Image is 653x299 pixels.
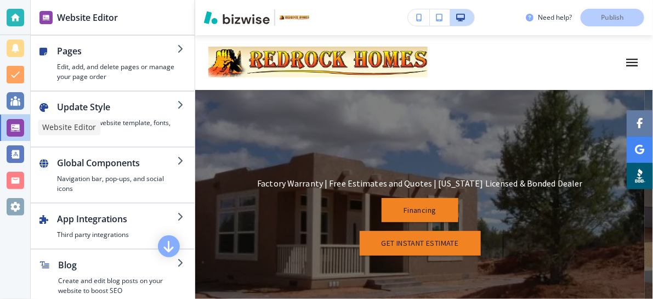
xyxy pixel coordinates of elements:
[627,137,653,163] a: Social media link to google account
[31,148,195,202] button: Global ComponentsNavigation bar, pop-ups, and social icons
[57,212,177,225] h2: App Integrations
[57,156,177,170] h2: Global Components
[57,11,118,24] h2: Website Editor
[382,198,458,223] button: Financing
[538,13,572,22] h3: Need help?
[31,204,195,249] button: App IntegrationsThird party integrations
[57,62,177,82] h4: Edit, add, and delete pages or manage your page order
[42,122,96,133] p: Website Editor
[58,276,177,296] h4: Create and edit blog posts on your website to boost SEO
[57,118,177,138] h4: Change your website template, fonts, and colors
[257,178,582,189] p: Factory Warranty | Free Estimates and Quotes | [US_STATE] Licensed & Bonded Dealer
[360,231,481,256] a: GET INSTANT ESTIMATE
[58,258,177,272] h2: Blog
[31,36,195,91] button: PagesEdit, add, and delete pages or manage your page order
[204,11,270,24] img: Bizwise Logo
[57,44,177,58] h2: Pages
[31,92,195,146] button: Update StyleChange your website template, fonts, and colors
[57,174,177,194] h4: Navigation bar, pop-ups, and social icons
[208,40,428,84] img: Redrock Homes, Inc
[57,230,177,240] h4: Third party integrations
[618,49,640,76] button: Toggle hamburger navigation menu
[57,100,177,114] h2: Update Style
[280,15,309,20] img: Your Logo
[39,11,53,24] img: editor icon
[627,110,653,137] a: Social media link to facebook account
